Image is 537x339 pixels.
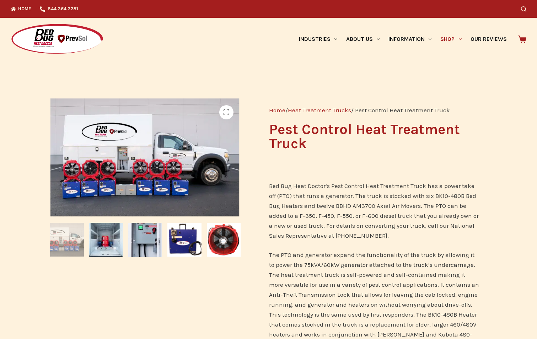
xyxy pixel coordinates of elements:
[342,18,384,60] a: About Us
[219,105,233,119] a: View full-screen image gallery
[466,18,511,60] a: Our Reviews
[384,18,436,60] a: Information
[89,223,123,257] img: Interior of the pest control heat treatment truck showing fans and bed bug heaters
[11,23,104,55] img: Prevsol/Bed Bug Heat Doctor
[269,181,480,241] p: Bed Bug Heat Doctor’s Pest Control Heat Treatment Truck has a power take off (PTO) that runs a ge...
[50,154,241,161] a: pest control heat treatment truck by bed bug heat doctor has 6 480-volt heaters and 12 axial fans
[167,223,201,257] img: BK10-480B Bed Bug Heater with 480-volt power cord, 6 included in package
[521,6,526,12] button: Search
[288,107,351,114] a: Heat Treatment Trucks
[294,18,342,60] a: Industries
[269,122,480,151] h1: Pest Control Heat Treatment Truck
[436,18,466,60] a: Shop
[294,18,511,60] nav: Primary
[128,223,162,257] img: Power Distribution Panel on the pest control heat treatment Truck
[269,105,480,115] nav: Breadcrumb
[207,223,241,257] img: AM3700 High Temperature Axial Air Mover for bed bug heat treatment
[50,223,84,257] img: pest control heat treatment truck by bed bug heat doctor has 6 480-volt heaters and 12 axial fans
[269,107,285,114] a: Home
[50,98,241,218] img: pest control heat treatment truck by bed bug heat doctor has 6 480-volt heaters and 12 axial fans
